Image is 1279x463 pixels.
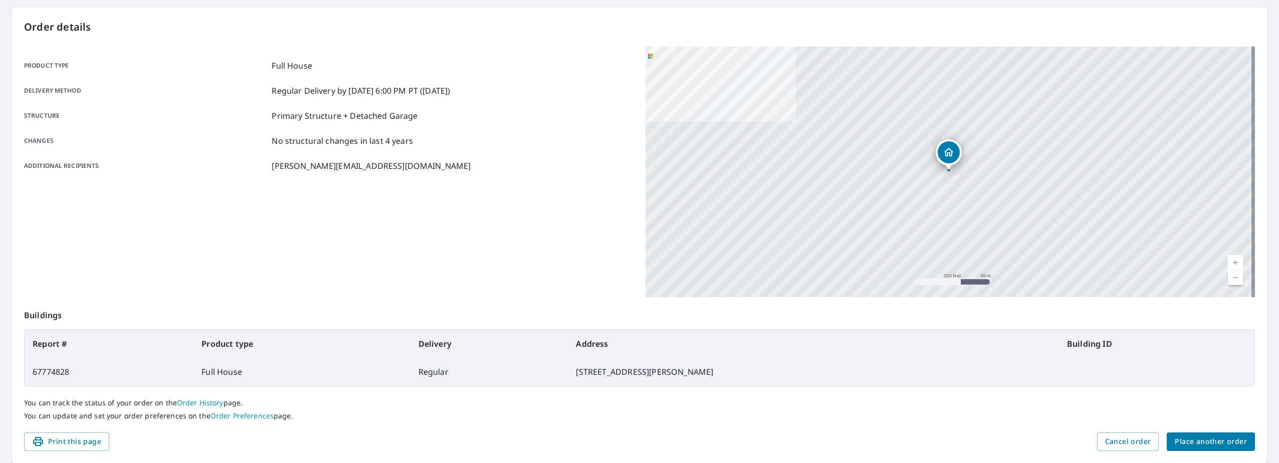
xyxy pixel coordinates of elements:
td: 67774828 [25,358,193,386]
span: Place another order [1175,435,1247,448]
p: Order details [24,20,1255,35]
td: Regular [410,358,568,386]
p: Primary Structure + Detached Garage [272,110,417,122]
p: Changes [24,135,268,147]
th: Product type [193,330,410,358]
th: Delivery [410,330,568,358]
span: Print this page [32,435,101,448]
p: Additional recipients [24,160,268,172]
p: Product type [24,60,268,72]
th: Report # [25,330,193,358]
button: Cancel order [1097,432,1159,451]
a: Current Level 17, Zoom In [1228,255,1243,270]
p: Regular Delivery by [DATE] 6:00 PM PT ([DATE]) [272,85,450,97]
span: Cancel order [1105,435,1151,448]
div: Dropped pin, building 1, Residential property, 56 PENINSULA RD CHESTER NS B0J1J0 [936,139,962,170]
td: Full House [193,358,410,386]
td: [STREET_ADDRESS][PERSON_NAME] [568,358,1058,386]
p: You can update and set your order preferences on the page. [24,411,1255,420]
p: You can track the status of your order on the page. [24,398,1255,407]
p: Delivery method [24,85,268,97]
button: Place another order [1167,432,1255,451]
p: Full House [272,60,312,72]
a: Order Preferences [210,411,274,420]
p: Buildings [24,297,1255,329]
th: Building ID [1059,330,1254,358]
p: [PERSON_NAME][EMAIL_ADDRESS][DOMAIN_NAME] [272,160,471,172]
a: Order History [177,398,224,407]
th: Address [568,330,1058,358]
button: Print this page [24,432,109,451]
p: Structure [24,110,268,122]
p: No structural changes in last 4 years [272,135,413,147]
a: Current Level 17, Zoom Out [1228,270,1243,285]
